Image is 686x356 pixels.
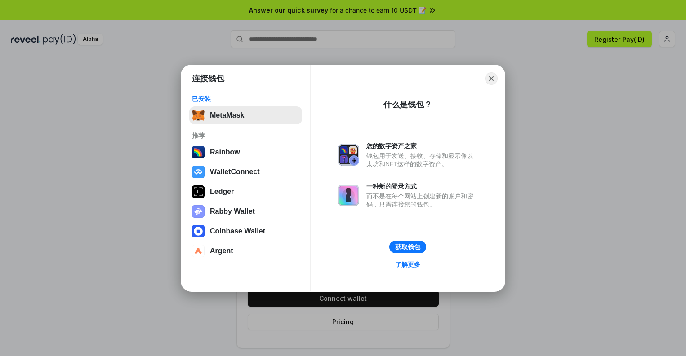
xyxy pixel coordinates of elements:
button: Ledger [189,183,302,201]
div: 了解更多 [395,260,420,268]
button: Rabby Wallet [189,202,302,220]
div: Coinbase Wallet [210,227,265,235]
div: 而不是在每个网站上创建新的账户和密码，只需连接您的钱包。 [366,192,478,208]
button: WalletConnect [189,163,302,181]
button: Argent [189,242,302,260]
img: svg+xml,%3Csvg%20xmlns%3D%22http%3A%2F%2Fwww.w3.org%2F2000%2Fsvg%22%20fill%3D%22none%22%20viewBox... [338,144,359,166]
img: svg+xml,%3Csvg%20width%3D%2228%22%20height%3D%2228%22%20viewBox%3D%220%200%2028%2028%22%20fill%3D... [192,225,205,237]
button: Rainbow [189,143,302,161]
img: svg+xml,%3Csvg%20xmlns%3D%22http%3A%2F%2Fwww.w3.org%2F2000%2Fsvg%22%20fill%3D%22none%22%20viewBox... [192,205,205,218]
div: Rabby Wallet [210,207,255,215]
div: 您的数字资产之家 [366,142,478,150]
div: WalletConnect [210,168,260,176]
img: svg+xml,%3Csvg%20width%3D%2228%22%20height%3D%2228%22%20viewBox%3D%220%200%2028%2028%22%20fill%3D... [192,245,205,257]
div: 已安装 [192,95,299,103]
img: svg+xml,%3Csvg%20fill%3D%22none%22%20height%3D%2233%22%20viewBox%3D%220%200%2035%2033%22%20width%... [192,109,205,122]
h1: 连接钱包 [192,73,224,84]
img: svg+xml,%3Csvg%20width%3D%22120%22%20height%3D%22120%22%20viewBox%3D%220%200%20120%20120%22%20fil... [192,146,205,158]
button: Close [485,72,498,85]
img: svg+xml,%3Csvg%20xmlns%3D%22http%3A%2F%2Fwww.w3.org%2F2000%2Fsvg%22%20width%3D%2228%22%20height%3... [192,185,205,198]
div: 什么是钱包？ [383,99,432,110]
div: Argent [210,247,233,255]
img: svg+xml,%3Csvg%20xmlns%3D%22http%3A%2F%2Fwww.w3.org%2F2000%2Fsvg%22%20fill%3D%22none%22%20viewBox... [338,185,359,206]
div: 获取钱包 [395,243,420,251]
button: MetaMask [189,106,302,124]
a: 了解更多 [390,259,426,270]
div: Rainbow [210,148,240,156]
button: Coinbase Wallet [189,222,302,240]
div: 推荐 [192,132,299,140]
div: Ledger [210,188,234,196]
div: 一种新的登录方式 [366,182,478,190]
button: 获取钱包 [389,241,426,253]
div: MetaMask [210,111,244,119]
img: svg+xml,%3Csvg%20width%3D%2228%22%20height%3D%2228%22%20viewBox%3D%220%200%2028%2028%22%20fill%3D... [192,166,205,178]
div: 钱包用于发送、接收、存储和显示像以太坊和NFT这样的数字资产。 [366,152,478,168]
